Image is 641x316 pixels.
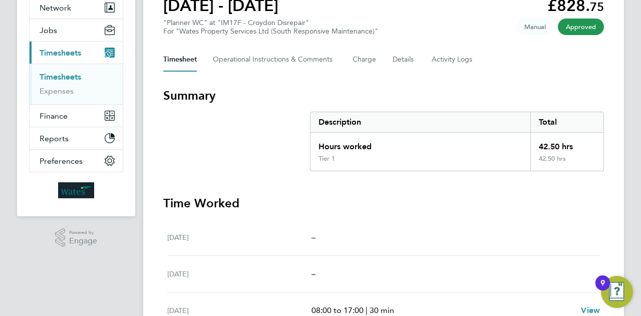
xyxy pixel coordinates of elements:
[213,48,337,72] button: Operational Instructions & Comments
[601,276,633,308] button: Open Resource Center, 9 new notifications
[558,19,604,35] span: This timesheet has been approved.
[29,182,123,198] a: Go to home page
[353,48,377,72] button: Charge
[163,27,378,36] div: For "Wates Property Services Ltd (South Responsive Maintenance)"
[318,155,335,163] div: Tier 1
[311,232,315,242] span: –
[30,42,123,64] button: Timesheets
[311,269,315,278] span: –
[310,133,530,155] div: Hours worked
[167,231,311,243] div: [DATE]
[40,48,81,58] span: Timesheets
[530,112,603,132] div: Total
[55,228,98,247] a: Powered byEngage
[311,305,364,315] span: 08:00 to 17:00
[393,48,416,72] button: Details
[163,195,604,211] h3: Time Worked
[40,156,83,166] span: Preferences
[163,19,378,36] div: "Planner WC" at "IM17F - Croydon Disrepair"
[163,88,604,104] h3: Summary
[516,19,554,35] span: This timesheet was manually created.
[40,111,68,121] span: Finance
[30,64,123,104] div: Timesheets
[40,72,81,82] a: Timesheets
[40,134,69,143] span: Reports
[310,112,604,171] div: Summary
[581,305,600,315] span: View
[30,105,123,127] button: Finance
[30,19,123,41] button: Jobs
[40,26,57,35] span: Jobs
[30,127,123,149] button: Reports
[163,48,197,72] button: Timesheet
[370,305,394,315] span: 30 min
[432,48,474,72] button: Activity Logs
[366,305,368,315] span: |
[58,182,94,198] img: wates-logo-retina.png
[69,237,97,245] span: Engage
[530,133,603,155] div: 42.50 hrs
[40,86,74,96] a: Expenses
[69,228,97,237] span: Powered by
[530,155,603,171] div: 42.50 hrs
[167,268,311,280] div: [DATE]
[600,283,605,296] div: 9
[30,150,123,172] button: Preferences
[40,3,71,13] span: Network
